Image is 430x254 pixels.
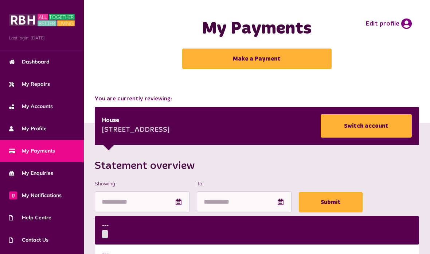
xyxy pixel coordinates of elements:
a: Edit profile [365,18,412,29]
span: My Accounts [9,103,53,110]
span: You are currently reviewing: [95,95,419,103]
div: [STREET_ADDRESS] [102,125,170,136]
span: Contact Us [9,236,48,244]
span: My Payments [9,147,55,155]
img: MyRBH [9,13,75,27]
span: My Enquiries [9,169,53,177]
span: 0 [9,191,17,199]
a: Make a Payment [182,49,332,69]
div: House [102,116,170,125]
span: My Notifications [9,192,62,199]
a: Switch account [321,114,412,138]
span: Help Centre [9,214,51,222]
span: Last login: [DATE] [9,35,75,41]
span: Dashboard [9,58,50,66]
span: My Profile [9,125,47,132]
h1: My Payments [122,18,391,39]
span: My Repairs [9,80,50,88]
